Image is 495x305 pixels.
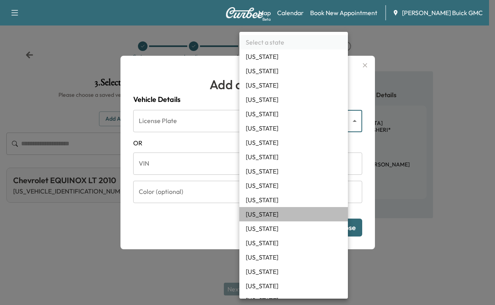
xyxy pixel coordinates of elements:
[239,250,348,264] li: [US_STATE]
[239,150,348,164] li: [US_STATE]
[239,107,348,121] li: [US_STATE]
[239,78,348,92] li: [US_STATE]
[239,64,348,78] li: [US_STATE]
[239,164,348,178] li: [US_STATE]
[239,92,348,107] li: [US_STATE]
[239,193,348,207] li: [US_STATE]
[239,279,348,293] li: [US_STATE]
[239,264,348,279] li: [US_STATE]
[239,236,348,250] li: [US_STATE]
[239,221,348,236] li: [US_STATE]
[239,135,348,150] li: [US_STATE]
[239,178,348,193] li: [US_STATE]
[239,121,348,135] li: [US_STATE]
[239,49,348,64] li: [US_STATE]
[239,207,348,221] li: [US_STATE]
